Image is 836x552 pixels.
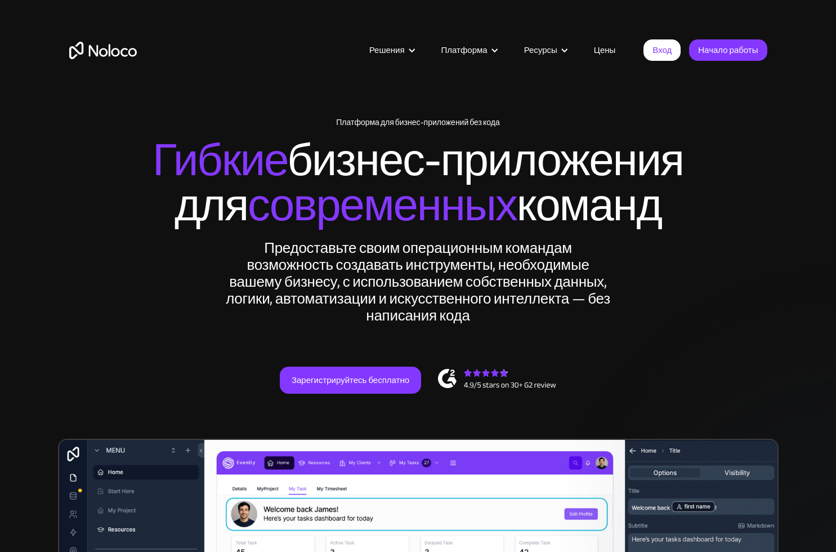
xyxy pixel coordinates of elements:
div: Решения [355,43,427,57]
h1: Платформа для бизнес-приложений без кода [69,118,767,127]
a: Главная [69,42,137,59]
div: Предоставьте своим операционным командам возможность создавать инструменты, необходимые вашему би... [221,240,615,324]
h2: бизнес-приложения для команд [69,139,767,229]
div: Ресурсы [510,43,580,57]
div: Платформа [441,43,488,57]
div: Решения [369,43,405,57]
a: Цены [580,43,630,57]
span: современных [248,164,517,248]
a: Зарегистрируйтесь бесплатно [280,367,421,394]
a: Начало работы [689,39,767,61]
a: Вход [643,39,681,61]
div: Платформа [427,43,510,57]
div: Ресурсы [524,43,557,57]
span: Гибкие [153,119,287,203]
